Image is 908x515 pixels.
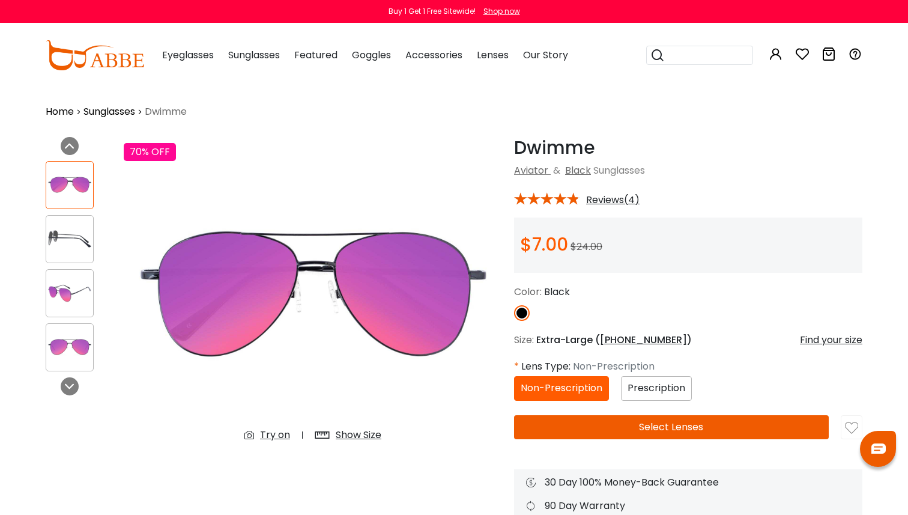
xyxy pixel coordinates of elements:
img: Dwimme Black Metal SpringHinges , Sunglasses , NosePads Frames from ABBE Glasses [46,335,93,359]
img: like [845,421,858,434]
a: Sunglasses [83,105,135,119]
div: 30 Day 100% Money-Back Guarantee [526,475,850,490]
div: Find your size [800,333,862,347]
span: Size: [514,333,534,347]
img: Dwimme Black Metal SpringHinges , Sunglasses , NosePads Frames from ABBE Glasses [46,227,93,251]
img: Dwimme Black Metal SpringHinges , Sunglasses , NosePads Frames from ABBE Glasses [124,137,502,453]
span: Sunglasses [228,48,280,62]
a: Shop now [477,6,520,16]
span: Goggles [352,48,391,62]
img: abbeglasses.com [46,40,144,70]
span: Extra-Large ( ) [536,333,692,347]
span: [PHONE_NUMBER] [600,333,687,347]
div: Try on [260,428,290,442]
span: Eyeglasses [162,48,214,62]
div: 70% OFF [124,143,176,161]
span: Accessories [405,48,462,62]
h1: Dwimme [514,137,862,159]
div: 90 Day Warranty [526,499,850,513]
span: Lenses [477,48,509,62]
span: Reviews(4) [586,195,640,206]
img: Dwimme Black Metal SpringHinges , Sunglasses , NosePads Frames from ABBE Glasses [46,173,93,197]
img: Dwimme Black Metal SpringHinges , Sunglasses , NosePads Frames from ABBE Glasses [46,281,93,305]
span: Lens Type: [521,359,571,373]
a: Home [46,105,74,119]
span: Sunglasses [593,163,645,177]
span: Non-Prescription [573,359,655,373]
div: Buy 1 Get 1 Free Sitewide! [389,6,476,17]
span: $24.00 [571,240,602,254]
span: Color: [514,285,542,299]
span: Black [544,285,570,299]
span: Our Story [523,48,568,62]
span: Featured [294,48,337,62]
span: Dwimme [145,105,187,119]
a: Aviator [514,163,548,177]
span: $7.00 [520,231,568,257]
span: Non-Prescription [521,381,602,395]
div: Show Size [336,428,381,442]
span: Prescription [628,381,685,395]
span: & [551,163,563,177]
a: Black [565,163,591,177]
img: chat [871,443,886,454]
div: Shop now [483,6,520,17]
button: Select Lenses [514,415,829,439]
